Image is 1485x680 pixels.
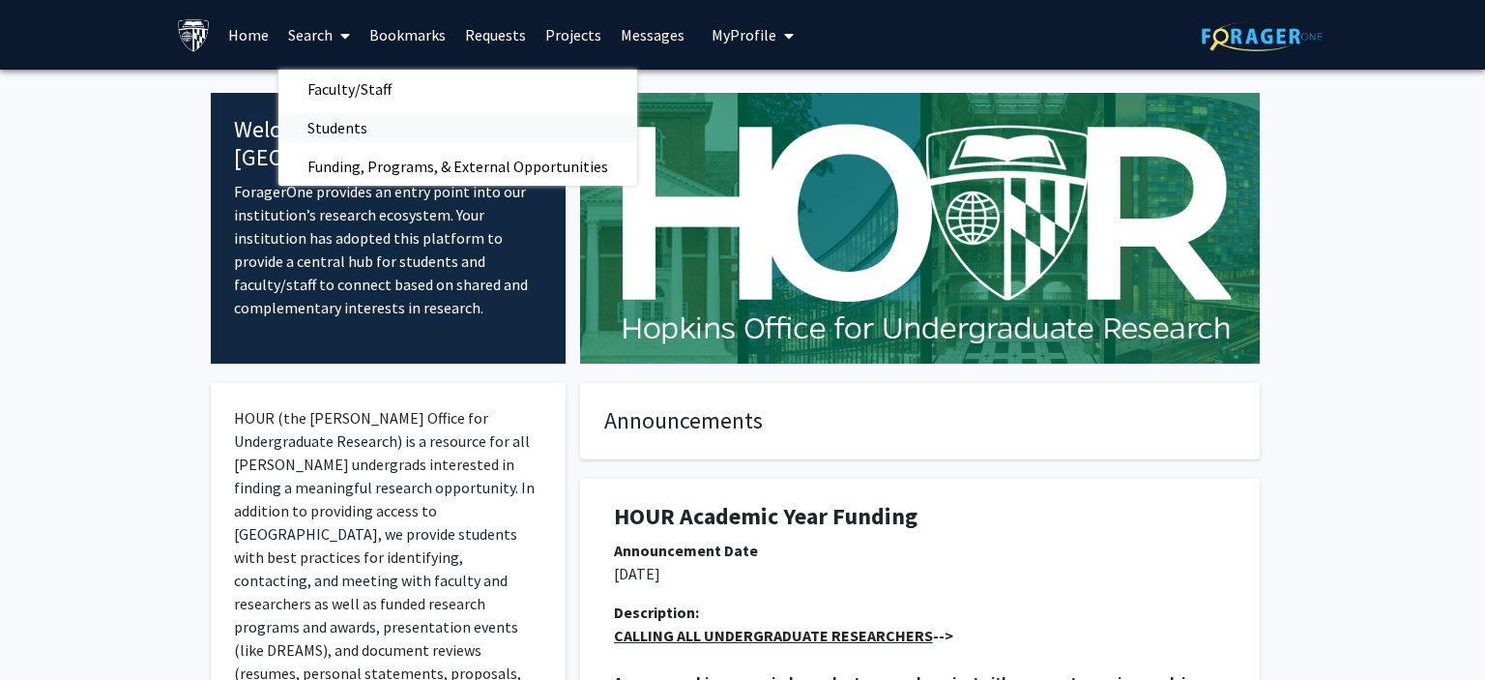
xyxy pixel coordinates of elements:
[614,503,1226,531] h1: HOUR Academic Year Funding
[580,93,1260,364] img: Cover Image
[218,1,278,69] a: Home
[234,180,542,319] p: ForagerOne provides an entry point into our institution’s research ecosystem. Your institution ha...
[278,113,637,142] a: Students
[1202,21,1323,51] img: ForagerOne Logo
[611,1,694,69] a: Messages
[614,562,1226,585] p: [DATE]
[614,601,1226,624] div: Description:
[15,593,82,665] iframe: Chat
[614,626,933,645] u: CALLING ALL UNDERGRADUATE RESEARCHERS
[360,1,455,69] a: Bookmarks
[278,70,421,108] span: Faculty/Staff
[614,626,953,645] strong: -->
[278,108,396,147] span: Students
[536,1,611,69] a: Projects
[177,18,211,52] img: Johns Hopkins University Logo
[712,25,776,44] span: My Profile
[278,74,637,103] a: Faculty/Staff
[278,152,637,181] a: Funding, Programs, & External Opportunities
[278,1,360,69] a: Search
[455,1,536,69] a: Requests
[614,539,1226,562] div: Announcement Date
[234,116,542,172] h4: Welcome to [GEOGRAPHIC_DATA]
[604,407,1236,435] h4: Announcements
[278,147,637,186] span: Funding, Programs, & External Opportunities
